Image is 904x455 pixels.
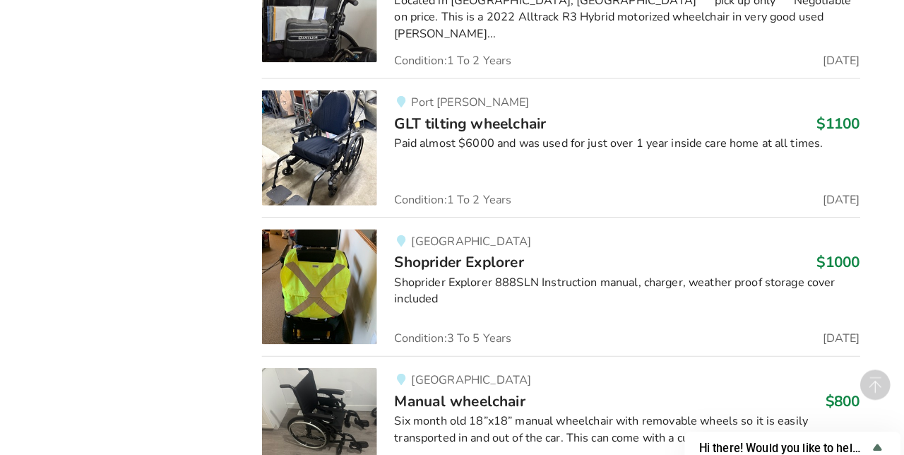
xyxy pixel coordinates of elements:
[390,191,505,202] span: Condition: 1 To 2 Years
[390,112,539,131] span: GLT tilting wheelchair
[260,225,373,338] img: mobility-shoprider explorer
[811,191,847,202] span: [DATE]
[811,54,847,66] span: [DATE]
[390,327,505,338] span: Condition: 3 To 5 Years
[390,134,847,150] div: Paid almost $6000 and was used for just over 1 year inside care home at all times.
[407,93,523,109] span: Port [PERSON_NAME]
[805,112,847,131] h3: $1100
[689,431,873,448] button: Show survey - Hi there! Would you like to help us improve AssistList?
[407,230,525,245] span: [GEOGRAPHIC_DATA]
[814,385,847,403] h3: $800
[811,327,847,338] span: [DATE]
[260,77,847,213] a: mobility-glt tilting wheelchair Port [PERSON_NAME]GLT tilting wheelchair$1100Paid almost $6000 an...
[260,89,373,202] img: mobility-glt tilting wheelchair
[805,249,847,267] h3: $1000
[390,248,517,268] span: Shoprider Explorer
[390,54,505,66] span: Condition: 1 To 2 Years
[689,433,856,447] span: Hi there! Would you like to help us improve AssistList?
[390,270,847,302] div: Shoprider Explorer 888SLN Instruction manual, charger, weather proof storage cover included
[407,366,525,382] span: [GEOGRAPHIC_DATA]
[390,384,518,404] span: Manual wheelchair
[260,213,847,350] a: mobility-shoprider explorer[GEOGRAPHIC_DATA]Shoprider Explorer$1000Shoprider Explorer 888SLN Inst...
[390,406,847,439] div: Six month old 18”x18” manual wheelchair with removable wheels so it is easily transported in and ...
